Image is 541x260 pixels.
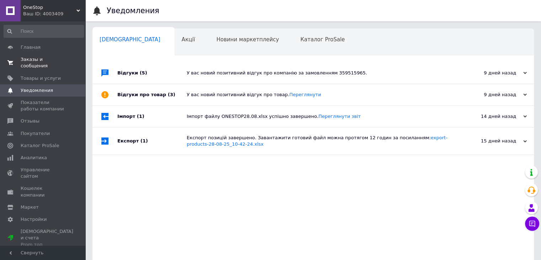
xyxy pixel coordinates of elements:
a: export-products-28-08-25_10-42-24.xlsx [187,135,447,147]
span: (3) [168,92,175,97]
span: Главная [21,44,41,51]
div: 9 дней назад [456,70,527,76]
span: Товары и услуги [21,75,61,82]
span: Заказы и сообщения [21,56,66,69]
span: Новини маркетплейсу [216,36,279,43]
div: Ваш ID: 4003409 [23,11,85,17]
span: Настройки [21,216,47,223]
button: Чат с покупателем [525,217,539,231]
span: (1) [137,114,144,119]
div: Prom топ [21,241,73,248]
span: Показатели работы компании [21,99,66,112]
div: 9 дней назад [456,92,527,98]
span: Управление сайтом [21,167,66,180]
span: [DEMOGRAPHIC_DATA] [100,36,160,43]
div: У вас новий позитивний відгук про товар. [187,92,456,98]
span: OneStop [23,4,76,11]
span: Каталог ProSale [300,36,345,43]
a: Переглянути [289,92,321,97]
a: Переглянути звіт [318,114,361,119]
span: Отзывы [21,118,39,124]
div: Експорт позицій завершено. Завантажити готовий файл можна протягом 12 годин за посиланням: [187,135,456,147]
span: Акції [182,36,195,43]
div: У вас новий позитивний відгук про компанію за замовленням 359515965. [187,70,456,76]
div: Експорт [117,128,187,155]
span: Аналитика [21,155,47,161]
span: Кошелек компании [21,185,66,198]
div: 15 дней назад [456,138,527,144]
div: 14 дней назад [456,113,527,120]
span: [DEMOGRAPHIC_DATA] и счета [21,228,73,248]
span: (5) [140,70,147,76]
div: Відгуки про товар [117,84,187,105]
input: Поиск [4,25,84,38]
h1: Уведомления [107,6,159,15]
span: Каталог ProSale [21,142,59,149]
span: Покупатели [21,130,50,137]
span: (1) [140,138,148,144]
div: Імпорт [117,106,187,127]
span: Уведомления [21,87,53,94]
span: Маркет [21,204,39,210]
div: Відгуки [117,62,187,84]
div: Імпорт файлу ONESTOP28.08.xlsx успішно завершено. [187,113,456,120]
